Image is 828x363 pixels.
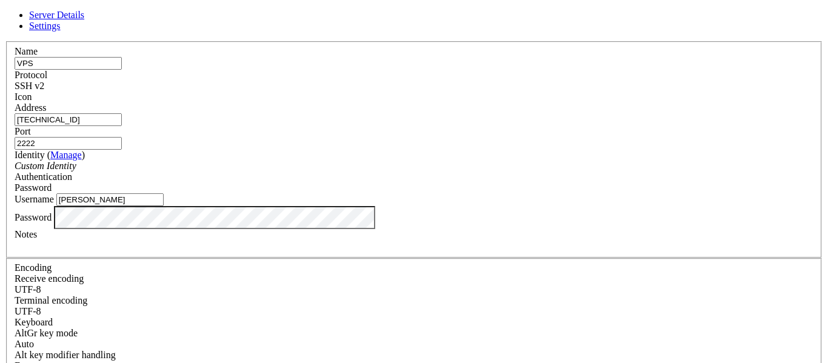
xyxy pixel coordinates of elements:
[15,161,76,171] i: Custom Identity
[15,182,52,193] span: Password
[15,306,813,317] div: UTF-8
[56,193,164,206] input: Login Username
[15,350,116,360] label: Controls how the Alt key is handled. Escape: Send an ESC prefix. 8-Bit: Add 128 to the typed char...
[15,150,85,160] label: Identity
[15,194,54,204] label: Username
[15,262,52,273] label: Encoding
[47,150,85,160] span: ( )
[15,92,32,102] label: Icon
[15,229,37,239] label: Notes
[15,161,813,172] div: Custom Identity
[15,284,41,295] span: UTF-8
[15,113,122,126] input: Host Name or IP
[15,306,41,316] span: UTF-8
[15,328,78,338] label: Set the expected encoding for data received from the host. If the encodings do not match, visual ...
[15,339,813,350] div: Auto
[15,172,72,182] label: Authentication
[15,182,813,193] div: Password
[15,284,813,295] div: UTF-8
[15,57,122,70] input: Server Name
[15,317,53,327] label: Keyboard
[15,70,47,80] label: Protocol
[15,211,52,222] label: Password
[15,295,87,305] label: The default terminal encoding. ISO-2022 enables character map translations (like graphics maps). ...
[15,102,46,113] label: Address
[15,273,84,284] label: Set the expected encoding for data received from the host. If the encodings do not match, visual ...
[15,126,31,136] label: Port
[29,10,84,20] a: Server Details
[15,339,34,349] span: Auto
[15,81,44,91] span: SSH v2
[29,21,61,31] a: Settings
[15,46,38,56] label: Name
[15,137,122,150] input: Port Number
[15,81,813,92] div: SSH v2
[50,150,82,160] a: Manage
